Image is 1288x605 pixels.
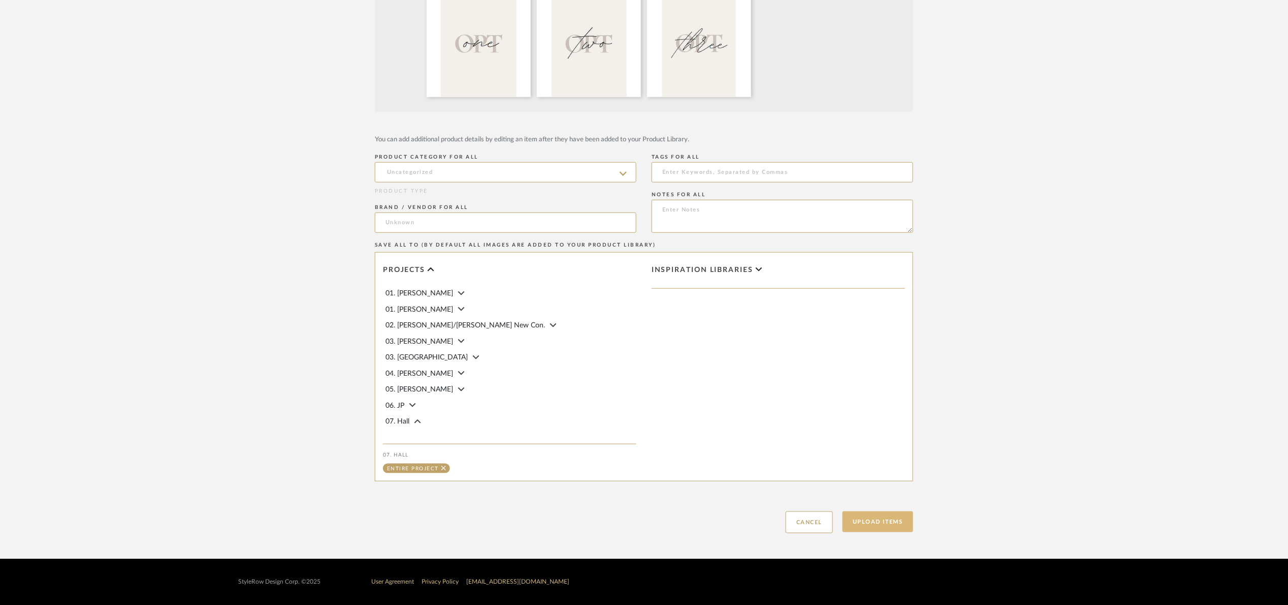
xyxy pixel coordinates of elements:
label: SAVE ALL TO (BY DEFAULT ALL IMAGES ARE ADDED TO YOUR PRODUCT LIBRARY) [375,242,656,248]
label: NOTES FOR ALL [652,192,706,198]
a: [EMAIL_ADDRESS][DOMAIN_NAME] [466,579,569,585]
div: 07. Hall [383,452,636,458]
div: Entire Project [387,466,439,471]
div: StyleRow Design Corp. ©2025 [238,578,320,586]
span: Inspiration libraries [652,266,753,275]
span: 02. [PERSON_NAME]/[PERSON_NAME] New Con. [385,322,545,329]
span: 03. [PERSON_NAME] [385,338,453,345]
span: Projects [383,266,425,275]
input: Uncategorized [375,162,636,183]
a: User Agreement [371,579,414,585]
button: Upload Items [843,511,913,532]
input: Unknown [375,213,636,233]
label: PRODUCT CATEGORY FOR ALL [375,154,478,160]
span: 06. JP [385,402,404,409]
span: 01. [PERSON_NAME] [385,306,453,313]
span: 05. [PERSON_NAME] [385,386,453,393]
div: You can add additional product details by editing an item after they have been added to your Prod... [375,135,913,145]
span: 01. [PERSON_NAME] [385,290,453,297]
span: 03. [GEOGRAPHIC_DATA] [385,354,468,361]
label: BRAND / VENDOR FOR ALL [375,204,468,210]
button: Cancel [786,511,833,533]
div: PRODUCT TYPE [375,188,636,195]
a: Privacy Policy [422,579,459,585]
span: 07. Hall [385,418,409,425]
span: 04. [PERSON_NAME] [385,370,453,377]
input: Enter Keywords, Separated by Commas [652,162,913,183]
label: TAGS FOR ALL [652,154,700,160]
